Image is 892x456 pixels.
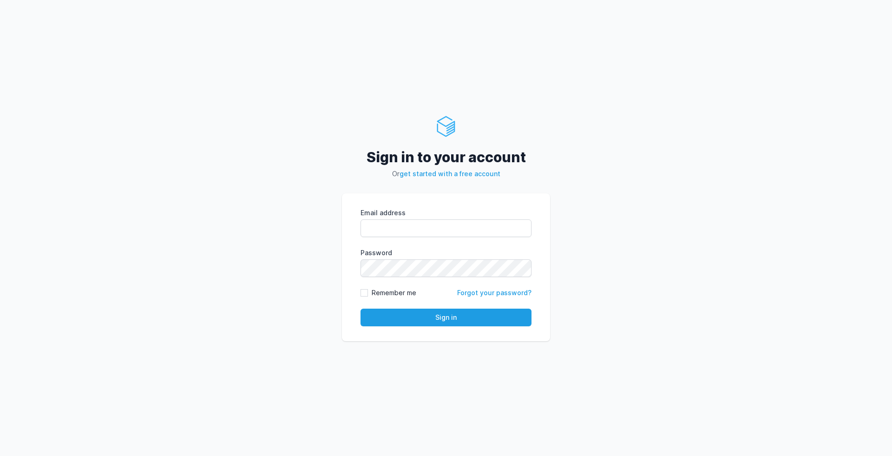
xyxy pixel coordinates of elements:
[457,289,531,297] a: Forgot your password?
[372,288,416,297] label: Remember me
[342,169,550,178] p: Or
[361,309,531,326] button: Sign in
[400,170,500,178] a: get started with a free account
[361,248,531,258] label: Password
[361,208,531,218] label: Email address
[342,149,550,165] h2: Sign in to your account
[435,115,457,138] img: ServerAuth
